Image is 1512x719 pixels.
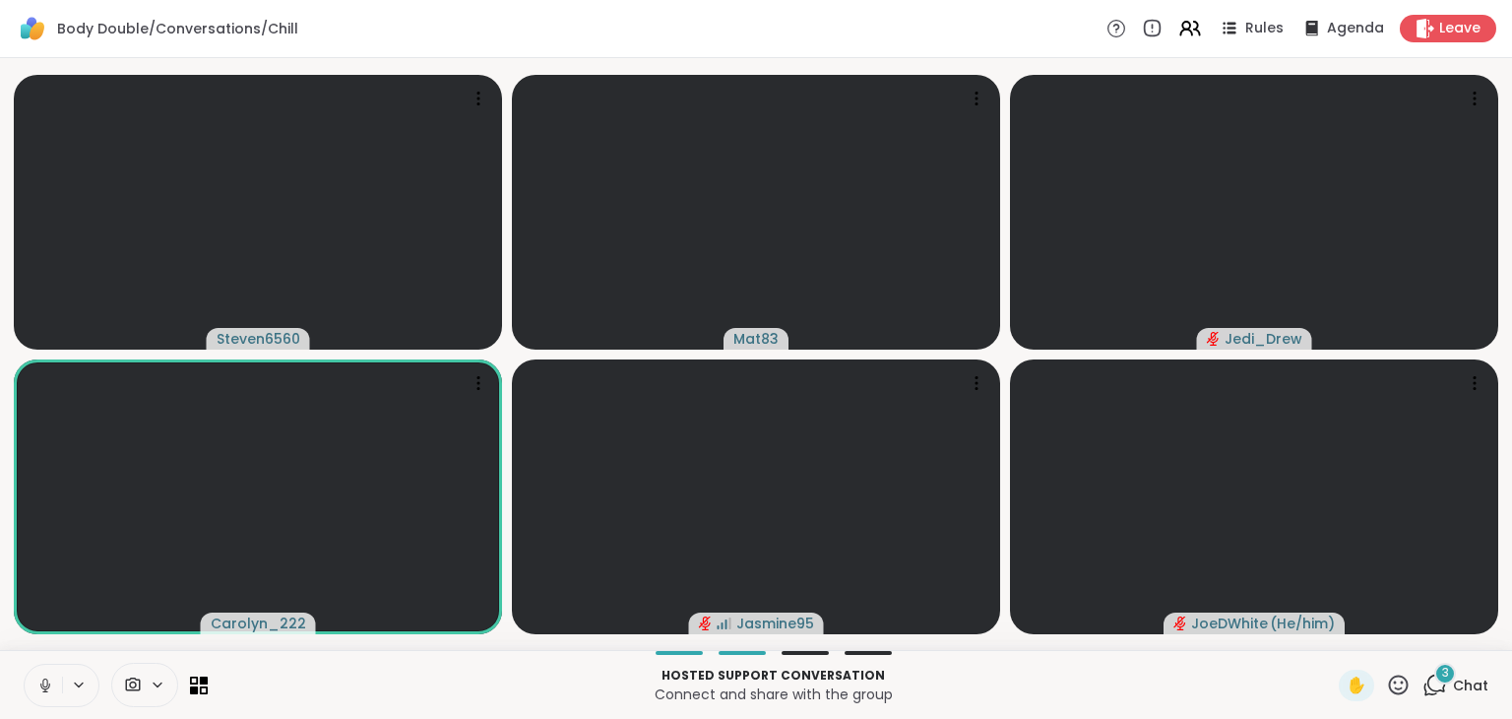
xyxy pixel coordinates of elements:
span: Agenda [1327,19,1384,38]
span: Rules [1245,19,1284,38]
span: Jedi_Drew [1225,329,1302,349]
img: ShareWell Logomark [16,12,49,45]
span: Carolyn_222 [211,614,306,633]
span: Body Double/Conversations/Chill [57,19,298,38]
span: Chat [1453,676,1488,695]
span: Leave [1439,19,1480,38]
p: Hosted support conversation [220,667,1327,685]
span: ( He/him ) [1270,614,1335,633]
p: Connect and share with the group [220,685,1327,704]
span: 3 [1442,665,1449,682]
span: audio-muted [699,617,713,630]
span: JoeDWhite [1191,614,1268,633]
span: audio-muted [1173,617,1187,630]
span: audio-muted [1207,332,1221,346]
span: Mat83 [733,329,779,349]
span: ✋ [1347,674,1366,697]
span: Steven6560 [217,329,300,349]
span: Jasmine95 [736,614,814,633]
